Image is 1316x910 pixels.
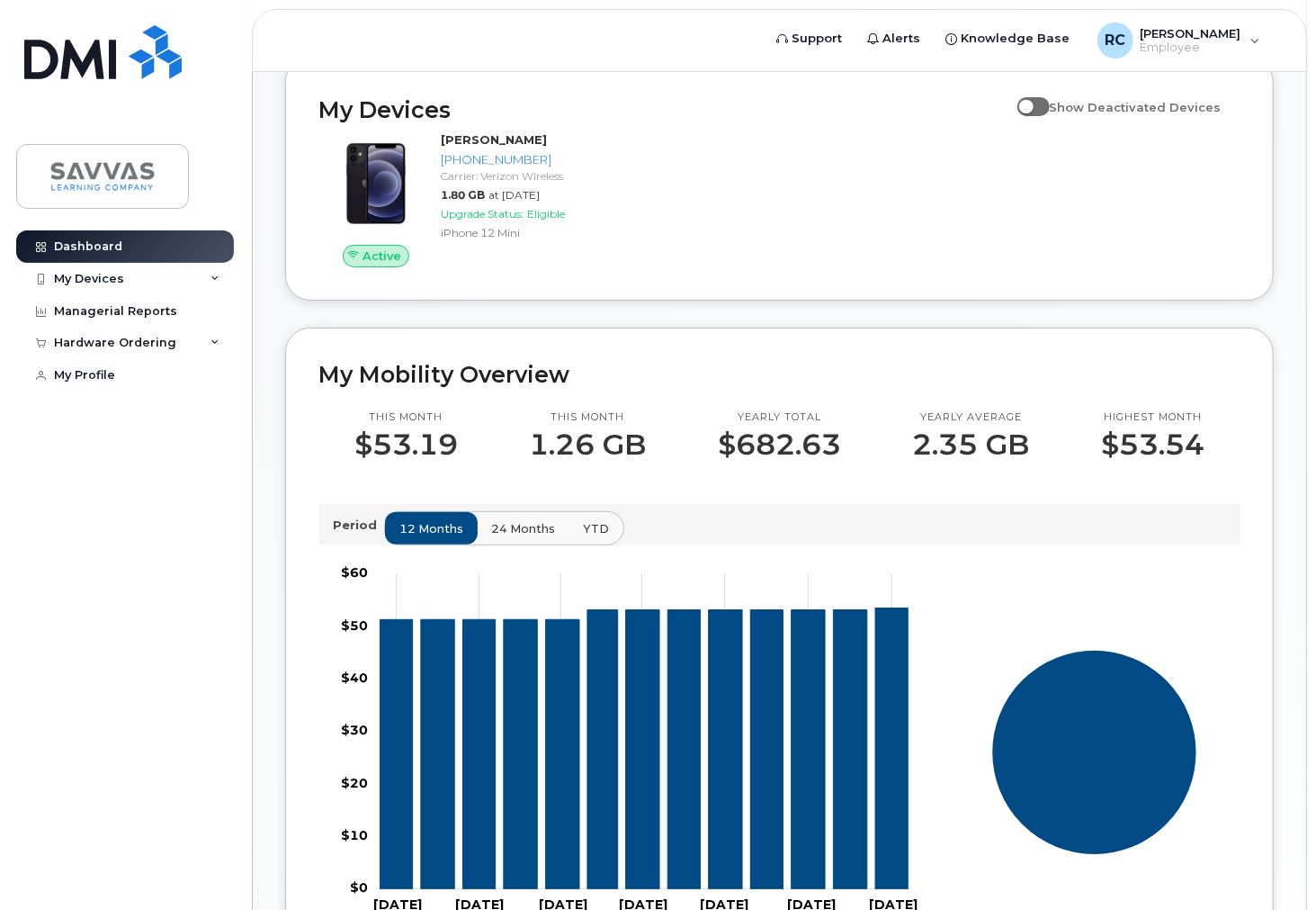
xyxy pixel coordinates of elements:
p: $53.54 [1101,428,1204,461]
span: 24 months [491,520,555,537]
span: Alerts [883,30,921,48]
img: iPhone_12.jpg [333,140,419,227]
span: Employee [1141,41,1241,55]
p: 1.26 GB [529,428,646,461]
tspan: $30 [341,722,368,738]
span: YTD [583,520,609,537]
span: 1.80 GB [441,188,485,202]
p: $682.63 [718,428,841,461]
h2: My Mobility Overview [318,361,1240,388]
tspan: $0 [350,879,368,896]
div: iPhone 12 Mini [441,225,604,240]
p: Period [333,517,384,534]
tspan: $50 [341,617,368,634]
a: Alerts [855,21,934,57]
span: Support [792,30,843,48]
span: [PERSON_NAME] [1141,26,1241,41]
span: Eligible [527,207,565,221]
p: 2.35 GB [913,428,1030,461]
div: Carrier: Verizon Wireless [441,168,604,184]
input: Show Deactivated Devices [1017,90,1032,104]
span: at [DATE] [488,188,540,202]
strong: [PERSON_NAME] [441,132,547,147]
p: Yearly total [718,410,841,425]
p: This month [354,410,458,425]
tspan: $40 [341,670,368,686]
a: Active[PERSON_NAME][PHONE_NUMBER]Carrier: Verizon Wireless1.80 GBat [DATE]Upgrade Status:Eligible... [318,131,612,268]
p: $53.19 [354,428,458,461]
tspan: $20 [341,775,368,791]
span: Knowledge Base [962,30,1070,48]
p: This month [529,410,646,425]
p: Highest month [1101,410,1204,425]
g: Series [991,650,1197,856]
h2: My Devices [318,96,1008,123]
p: Yearly average [913,410,1030,425]
tspan: $10 [341,827,368,843]
tspan: $60 [341,564,368,581]
span: Upgrade Status: [441,207,524,221]
div: Ruben Castellanos [1085,23,1273,59]
span: Active [363,248,401,265]
div: [PHONE_NUMBER] [441,151,604,168]
span: RC [1105,30,1125,51]
iframe: Messenger Launcher [1238,832,1303,896]
span: Show Deactivated Devices [1050,100,1222,114]
a: Support [765,21,855,57]
a: Knowledge Base [934,21,1083,57]
g: 480-247-0452 [380,608,909,888]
